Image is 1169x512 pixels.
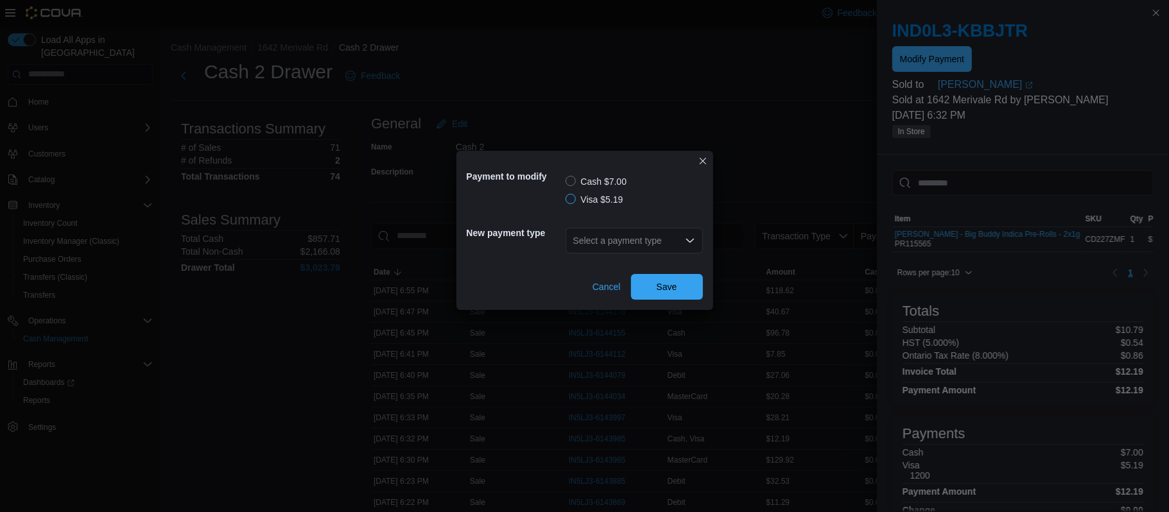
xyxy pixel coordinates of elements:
input: Accessible screen reader label [573,233,575,248]
span: Cancel [593,280,621,293]
h5: New payment type [467,220,563,246]
label: Visa $5.19 [566,192,623,207]
label: Cash $7.00 [566,174,627,189]
button: Closes this modal window [695,153,711,169]
h5: Payment to modify [467,164,563,189]
button: Cancel [587,274,626,300]
button: Save [631,274,703,300]
button: Open list of options [685,235,695,246]
span: Save [657,280,677,293]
